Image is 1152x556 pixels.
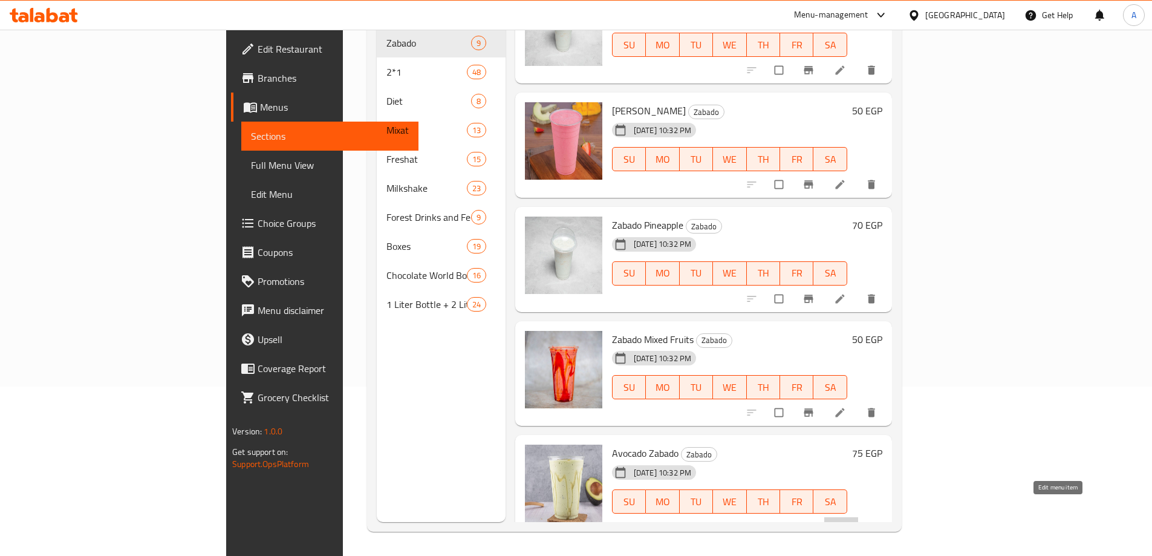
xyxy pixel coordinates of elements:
[386,152,467,166] div: Freshat
[386,94,471,108] span: Diet
[264,424,282,439] span: 1.0.0
[767,401,793,424] span: Select to update
[818,264,842,282] span: SA
[858,286,887,312] button: delete
[251,158,409,172] span: Full Menu View
[241,122,418,151] a: Sections
[685,379,708,396] span: TU
[785,493,809,511] span: FR
[682,448,717,462] span: Zabado
[795,514,824,540] button: Branch-specific-item
[472,96,486,107] span: 8
[680,375,713,399] button: TU
[467,268,486,283] div: items
[685,264,708,282] span: TU
[377,116,506,145] div: Mixat13
[386,210,471,224] div: Forest Drinks and Feeds
[231,325,418,354] a: Upsell
[231,93,418,122] a: Menus
[612,102,686,120] span: [PERSON_NAME]
[686,220,721,234] span: Zabado
[747,33,780,57] button: TH
[241,151,418,180] a: Full Menu View
[386,268,467,283] span: Chocolate World Boxes
[231,238,418,267] a: Coupons
[795,286,824,312] button: Branch-specific-item
[241,180,418,209] a: Edit Menu
[685,493,708,511] span: TU
[386,123,467,137] span: Mixat
[612,33,646,57] button: SU
[680,147,713,171] button: TU
[685,151,708,168] span: TU
[681,447,717,462] div: Zabado
[467,297,486,312] div: items
[680,489,713,514] button: TU
[386,181,467,195] div: Milkshake
[767,287,793,310] span: Select to update
[834,64,848,76] a: Edit menu item
[713,33,746,57] button: WE
[813,375,847,399] button: SA
[467,299,486,310] span: 24
[646,147,679,171] button: MO
[818,151,842,168] span: SA
[232,424,262,439] span: Version:
[780,33,813,57] button: FR
[852,217,882,234] h6: 70 EGP
[834,293,848,305] a: Edit menu item
[852,102,882,119] h6: 50 EGP
[713,489,746,514] button: WE
[718,379,741,396] span: WE
[612,444,679,462] span: Avocado Zabado
[258,303,409,318] span: Menu disclaimer
[231,296,418,325] a: Menu disclaimer
[696,333,732,348] div: Zabado
[818,493,842,511] span: SA
[251,129,409,143] span: Sections
[231,34,418,64] a: Edit Restaurant
[858,57,887,83] button: delete
[467,154,486,165] span: 15
[231,64,418,93] a: Branches
[377,174,506,203] div: Milkshake23
[785,264,809,282] span: FR
[688,105,724,119] div: Zabado
[472,212,486,223] span: 9
[813,147,847,171] button: SA
[260,100,409,114] span: Menus
[617,379,641,396] span: SU
[231,209,418,238] a: Choice Groups
[258,390,409,405] span: Grocery Checklist
[525,445,602,522] img: Avocado Zabado
[386,239,467,253] div: Boxes
[718,264,741,282] span: WE
[646,375,679,399] button: MO
[747,489,780,514] button: TH
[680,261,713,286] button: TU
[795,399,824,426] button: Branch-specific-item
[617,264,641,282] span: SU
[697,333,732,347] span: Zabado
[752,36,775,54] span: TH
[617,151,641,168] span: SU
[767,173,793,196] span: Select to update
[377,87,506,116] div: Diet8
[467,123,486,137] div: items
[472,38,486,49] span: 9
[525,102,602,180] img: Zabado Berry
[834,178,848,191] a: Edit menu item
[646,261,679,286] button: MO
[467,152,486,166] div: items
[813,33,847,57] button: SA
[617,493,641,511] span: SU
[251,187,409,201] span: Edit Menu
[467,270,486,281] span: 16
[525,217,602,294] img: Zabado Pineapple
[752,264,775,282] span: TH
[651,379,674,396] span: MO
[617,36,641,54] span: SU
[467,125,486,136] span: 13
[651,493,674,511] span: MO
